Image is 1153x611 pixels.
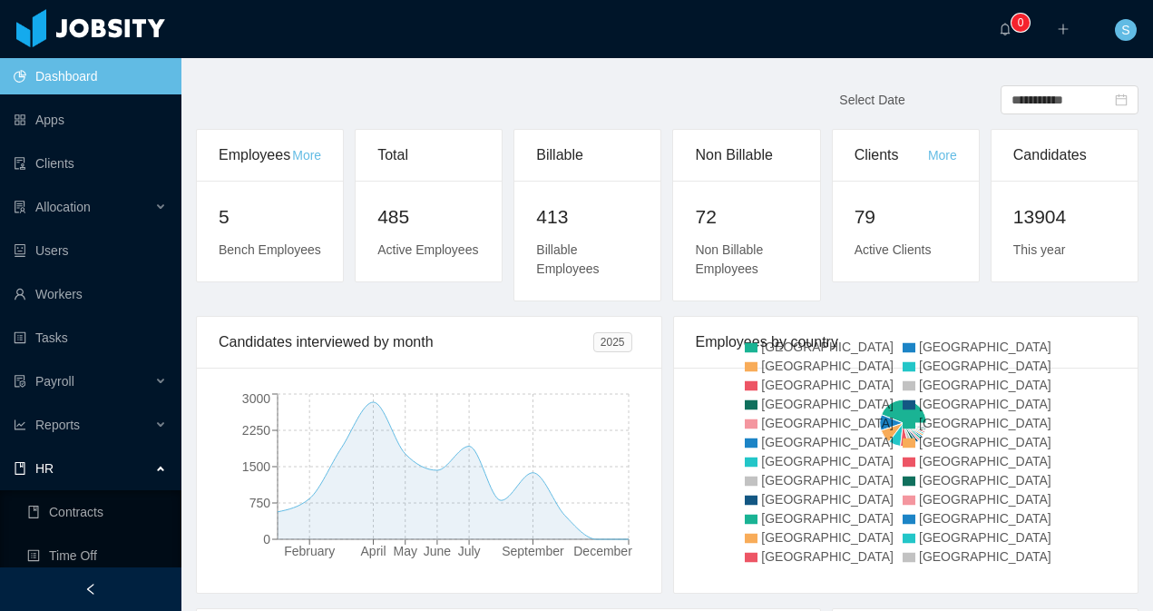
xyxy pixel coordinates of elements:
tspan: June [424,544,452,558]
h2: 413 [536,202,639,232]
i: icon: book [14,462,26,475]
i: icon: line-chart [14,419,26,431]
a: icon: bookContracts [27,494,167,530]
div: Employees [219,130,292,181]
a: icon: appstoreApps [14,102,167,138]
h2: 485 [377,202,480,232]
div: Billable [536,130,639,181]
span: [GEOGRAPHIC_DATA] [761,416,894,430]
tspan: 3000 [242,391,270,406]
div: Total [377,130,480,181]
span: This year [1013,242,1066,257]
tspan: April [361,544,386,558]
a: More [928,148,957,163]
tspan: December [573,544,632,558]
span: [GEOGRAPHIC_DATA] [761,530,894,545]
span: [GEOGRAPHIC_DATA] [919,530,1051,545]
div: Clients [855,130,928,181]
span: [GEOGRAPHIC_DATA] [919,359,1051,373]
span: HR [35,461,54,476]
h2: 5 [219,202,321,232]
span: [GEOGRAPHIC_DATA] [761,435,894,449]
a: icon: auditClients [14,145,167,182]
span: [GEOGRAPHIC_DATA] [919,397,1051,411]
span: [GEOGRAPHIC_DATA] [919,473,1051,488]
i: icon: calendar [1115,94,1128,106]
span: [GEOGRAPHIC_DATA] [761,511,894,526]
span: [GEOGRAPHIC_DATA] [919,511,1051,526]
span: Allocation [35,200,91,214]
tspan: February [284,544,335,558]
tspan: September [502,544,564,558]
a: icon: userWorkers [14,276,167,312]
span: Non Billable Employees [695,242,763,276]
tspan: 0 [263,532,270,547]
span: Payroll [35,374,74,389]
a: icon: profileTime Off [27,537,167,574]
span: Billable Employees [536,242,599,276]
tspan: 2250 [242,423,270,438]
h2: 72 [695,202,797,232]
h2: 79 [855,202,957,232]
span: [GEOGRAPHIC_DATA] [919,416,1051,430]
span: Active Clients [855,242,932,257]
span: [GEOGRAPHIC_DATA] [761,397,894,411]
tspan: May [394,544,417,558]
span: [GEOGRAPHIC_DATA] [919,340,1051,354]
div: Candidates interviewed by month [219,317,593,368]
span: [GEOGRAPHIC_DATA] [761,492,894,507]
span: [GEOGRAPHIC_DATA] [919,549,1051,564]
a: icon: profileTasks [14,320,167,356]
div: Non Billable [695,130,797,181]
span: S [1121,19,1129,41]
tspan: 750 [249,496,271,510]
span: Bench Employees [219,242,321,257]
i: icon: plus [1057,23,1070,35]
span: [GEOGRAPHIC_DATA] [761,549,894,564]
h2: 13904 [1013,202,1116,232]
a: icon: robotUsers [14,232,167,269]
i: icon: file-protect [14,375,26,388]
span: [GEOGRAPHIC_DATA] [919,454,1051,468]
tspan: July [458,544,481,558]
span: Reports [35,418,80,432]
span: 2025 [593,332,632,352]
span: Active Employees [377,242,478,257]
div: Candidates [1013,130,1116,181]
span: Select Date [839,93,904,107]
span: [GEOGRAPHIC_DATA] [761,359,894,373]
span: [GEOGRAPHIC_DATA] [761,378,894,392]
tspan: 1500 [242,459,270,474]
span: [GEOGRAPHIC_DATA] [761,473,894,488]
span: [GEOGRAPHIC_DATA] [919,492,1051,507]
a: More [292,148,321,163]
sup: 0 [1011,14,1030,32]
i: icon: bell [999,23,1011,35]
i: icon: solution [14,201,26,213]
span: [GEOGRAPHIC_DATA] [761,340,894,354]
span: [GEOGRAPHIC_DATA] [919,378,1051,392]
span: [GEOGRAPHIC_DATA] [761,454,894,468]
span: [GEOGRAPHIC_DATA] [919,435,1051,449]
a: icon: pie-chartDashboard [14,58,167,94]
div: Employees by country [696,317,1117,368]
